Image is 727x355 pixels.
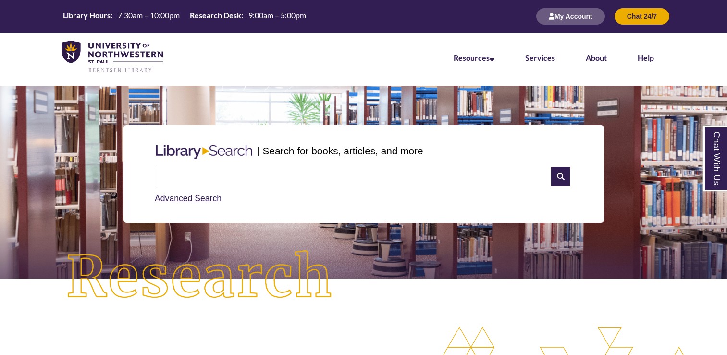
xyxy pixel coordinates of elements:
[62,41,163,73] img: UNWSP Library Logo
[615,12,669,20] a: Chat 24/7
[615,8,669,25] button: Chat 24/7
[248,11,306,20] span: 9:00am – 5:00pm
[536,12,605,20] a: My Account
[59,10,310,23] a: Hours Today
[59,10,114,21] th: Library Hours:
[454,53,494,62] a: Resources
[186,10,245,21] th: Research Desk:
[37,221,364,335] img: Research
[551,167,569,186] i: Search
[525,53,555,62] a: Services
[59,10,310,22] table: Hours Today
[638,53,654,62] a: Help
[155,193,222,203] a: Advanced Search
[536,8,605,25] button: My Account
[151,141,257,163] img: Libary Search
[118,11,180,20] span: 7:30am – 10:00pm
[586,53,607,62] a: About
[257,143,423,158] p: | Search for books, articles, and more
